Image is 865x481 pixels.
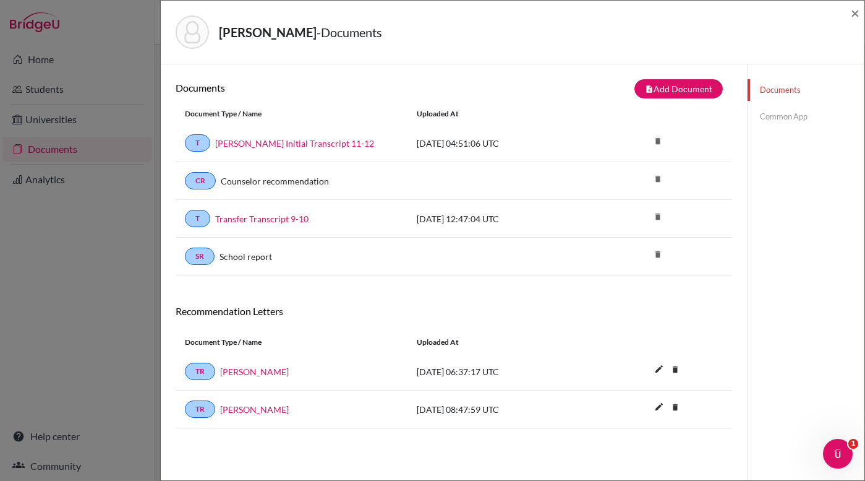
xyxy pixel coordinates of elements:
[649,132,667,150] i: delete
[649,245,667,264] i: delete
[407,337,593,348] div: Uploaded at
[666,360,684,379] i: delete
[215,137,374,150] a: [PERSON_NAME] Initial Transcript 11-12
[185,134,210,152] a: T
[185,210,210,227] a: T
[185,172,216,189] a: CR
[748,106,864,128] a: Common App
[407,108,593,119] div: Uploaded at
[220,365,289,378] a: [PERSON_NAME]
[417,366,499,377] span: [DATE] 06:37:17 UTC
[666,362,684,379] a: delete
[851,6,859,20] button: Close
[848,439,858,449] span: 1
[417,404,499,415] span: [DATE] 08:47:59 UTC
[649,397,669,417] i: edit
[649,399,670,417] button: edit
[666,400,684,417] a: delete
[851,4,859,22] span: ×
[185,401,215,418] a: TR
[649,361,670,379] button: edit
[407,212,593,225] div: [DATE] 12:47:04 UTC
[645,85,654,93] i: note_add
[219,250,272,263] a: School report
[634,79,723,98] button: note_addAdd Document
[407,137,593,150] div: [DATE] 04:51:06 UTC
[317,25,382,40] span: - Documents
[666,398,684,417] i: delete
[649,170,667,188] i: delete
[176,108,407,119] div: Document Type / Name
[185,248,215,265] a: SR
[185,363,215,380] a: TR
[215,212,309,225] a: Transfer Transcript 9-10
[748,79,864,101] a: Documents
[221,175,329,188] a: Counselor recommendation
[823,439,853,469] iframe: Intercom live chat
[649,359,669,379] i: edit
[176,337,407,348] div: Document Type / Name
[649,207,667,226] i: delete
[176,305,732,317] h6: Recommendation Letters
[219,25,317,40] strong: [PERSON_NAME]
[220,403,289,416] a: [PERSON_NAME]
[176,82,454,93] h6: Documents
